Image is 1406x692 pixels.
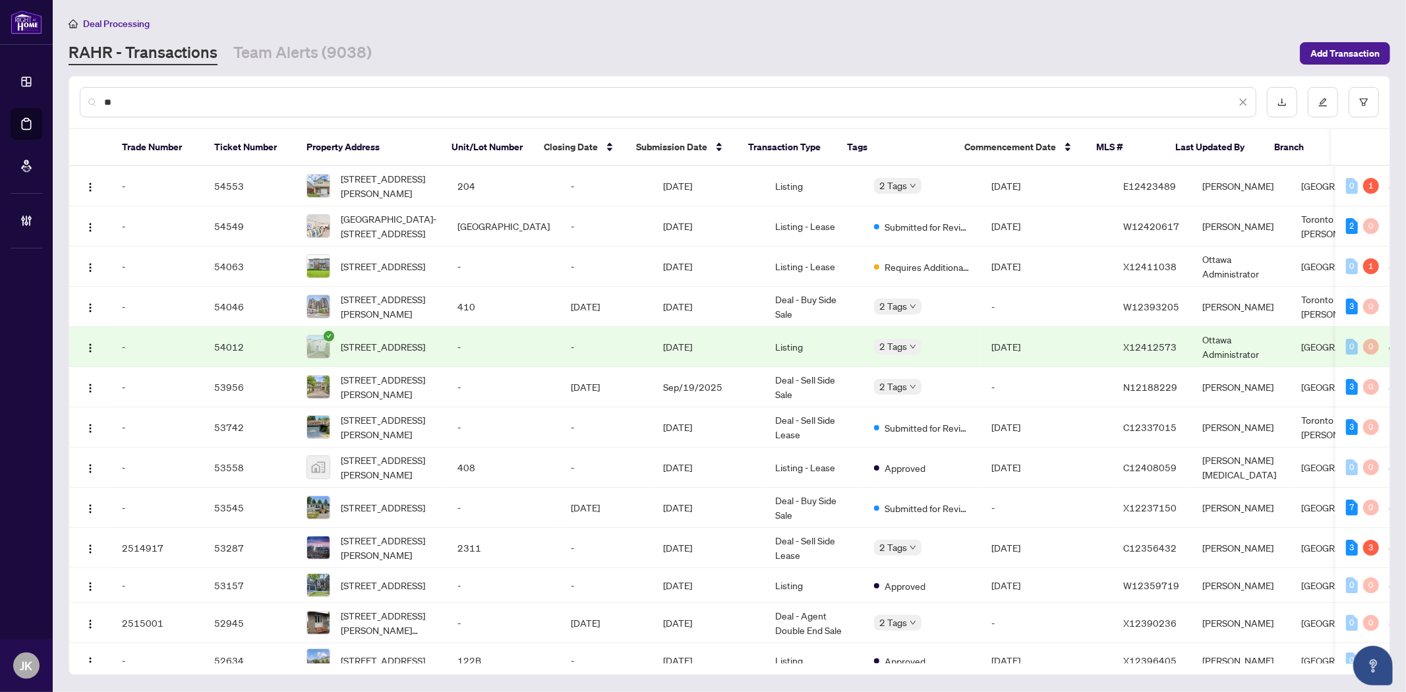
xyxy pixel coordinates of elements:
div: 0 [1363,615,1379,631]
img: thumbnail-img [307,496,330,519]
th: Commencement Date [954,129,1086,166]
div: 0 [1346,459,1358,475]
td: [DATE] [653,206,765,246]
td: - [111,166,204,206]
td: [GEOGRAPHIC_DATA] [1291,643,1404,678]
img: Logo [85,423,96,434]
td: - [111,287,204,327]
td: - [560,327,653,367]
td: Deal - Buy Side Sale [765,287,864,327]
span: [STREET_ADDRESS] [341,500,425,515]
td: Ottawa Administrator [1192,327,1291,367]
td: 54063 [204,246,296,287]
td: Listing - Lease [765,206,864,246]
span: Deal Processing [83,18,150,30]
td: Deal - Buy Side Sale [765,488,864,528]
td: [DATE] [653,407,765,447]
span: JK [20,656,33,675]
td: 53287 [204,528,296,568]
td: - [560,447,653,488]
img: thumbnail-img [307,416,330,438]
img: thumbnail-img [307,456,330,478]
td: - [447,488,560,528]
div: 0 [1363,577,1379,593]
td: 54012 [204,327,296,367]
td: [GEOGRAPHIC_DATA] [1291,166,1404,206]
td: [DATE] [653,447,765,488]
img: Logo [85,544,96,554]
button: Logo [80,575,101,596]
th: Property Address [296,129,441,166]
div: 0 [1346,577,1358,593]
td: [PERSON_NAME] [1192,488,1291,528]
button: Open asap [1353,646,1393,685]
td: - [981,488,1113,528]
td: [DATE] [560,488,653,528]
th: Ticket Number [204,129,296,166]
td: 53558 [204,447,296,488]
td: Listing [765,327,864,367]
td: 53956 [204,367,296,407]
td: [GEOGRAPHIC_DATA] [1291,447,1404,488]
span: [STREET_ADDRESS] [341,653,425,668]
td: - [447,603,560,643]
td: [DATE] [560,287,653,327]
th: Branch [1264,129,1362,166]
div: 0 [1346,339,1358,355]
div: 2 [1346,218,1358,234]
td: 410 [447,287,560,327]
img: logo [11,10,42,34]
img: Logo [85,222,96,233]
img: Logo [85,303,96,313]
span: W12393205 [1123,301,1179,312]
span: home [69,19,78,28]
button: Logo [80,650,101,671]
td: Toronto - [PERSON_NAME] [1291,407,1404,447]
td: - [560,568,653,603]
td: - [447,568,560,603]
td: [DATE] [981,327,1113,367]
td: [PERSON_NAME] [1192,206,1291,246]
td: 53157 [204,568,296,603]
img: thumbnail-img [307,335,330,358]
td: [PERSON_NAME] [1192,287,1291,327]
div: 0 [1363,419,1379,435]
td: - [447,407,560,447]
td: [DATE] [653,528,765,568]
span: 2 Tags [879,379,907,394]
span: X12396405 [1123,654,1177,666]
button: Logo [80,256,101,277]
button: Logo [80,175,101,196]
span: filter [1359,98,1368,107]
span: check-circle [324,331,334,341]
td: - [560,528,653,568]
td: - [111,206,204,246]
td: [PERSON_NAME] [1192,528,1291,568]
th: Submission Date [626,129,738,166]
span: [STREET_ADDRESS][PERSON_NAME] [341,372,436,401]
td: [PERSON_NAME] [1192,367,1291,407]
div: 0 [1363,379,1379,395]
img: thumbnail-img [307,295,330,318]
button: Logo [80,296,101,317]
td: Deal - Agent Double End Sale [765,603,864,643]
td: [PERSON_NAME] [1192,643,1291,678]
span: Approved [885,654,925,668]
td: - [111,367,204,407]
td: [DATE] [653,327,765,367]
img: thumbnail-img [307,255,330,277]
td: [DATE] [653,287,765,327]
td: - [981,603,1113,643]
div: 0 [1346,615,1358,631]
button: Add Transaction [1300,42,1390,65]
span: down [910,544,916,551]
td: Ottawa Administrator [1192,246,1291,287]
span: Submitted for Review [885,420,970,435]
td: [DATE] [560,367,653,407]
td: - [981,287,1113,327]
div: 3 [1346,540,1358,556]
div: 3 [1346,419,1358,435]
td: [GEOGRAPHIC_DATA] [1291,528,1404,568]
span: [STREET_ADDRESS][PERSON_NAME] [341,292,436,321]
span: Approved [885,461,925,475]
